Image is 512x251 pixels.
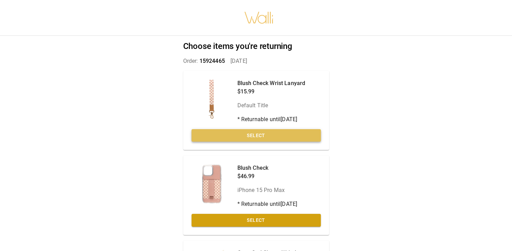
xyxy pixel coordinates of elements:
[237,79,306,87] p: Blush Check Wrist Lanyard
[183,57,329,65] p: Order: [DATE]
[237,200,298,208] p: * Returnable until [DATE]
[192,129,321,142] button: Select
[200,58,225,64] span: 15924465
[237,172,298,181] p: $46.99
[192,214,321,227] button: Select
[183,41,329,51] h2: Choose items you're returning
[237,87,306,96] p: $15.99
[237,115,306,124] p: * Returnable until [DATE]
[244,3,274,33] img: walli-inc.myshopify.com
[237,164,298,172] p: Blush Check
[237,186,298,194] p: iPhone 15 Pro Max
[237,101,306,110] p: Default Title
